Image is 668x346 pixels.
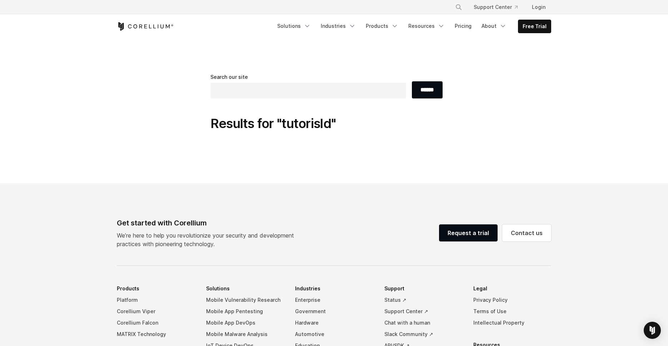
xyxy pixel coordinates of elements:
[447,1,551,14] div: Navigation Menu
[206,329,284,340] a: Mobile Malware Analysis
[362,20,403,32] a: Products
[452,1,465,14] button: Search
[450,20,476,32] a: Pricing
[468,1,523,14] a: Support Center
[210,74,248,80] span: Search our site
[439,224,498,241] a: Request a trial
[117,218,300,228] div: Get started with Corellium
[117,317,195,329] a: Corellium Falcon
[316,20,360,32] a: Industries
[206,294,284,306] a: Mobile Vulnerability Research
[384,294,462,306] a: Status ↗
[473,317,551,329] a: Intellectual Property
[117,329,195,340] a: MATRIX Technology
[206,306,284,317] a: Mobile App Pentesting
[518,20,551,33] a: Free Trial
[384,306,462,317] a: Support Center ↗
[117,22,174,31] a: Corellium Home
[384,317,462,329] a: Chat with a human
[404,20,449,32] a: Resources
[117,231,300,248] p: We’re here to help you revolutionize your security and development practices with pioneering tech...
[117,306,195,317] a: Corellium Viper
[210,116,458,132] h1: Results for "tutorisld"
[473,294,551,306] a: Privacy Policy
[384,329,462,340] a: Slack Community ↗
[644,322,661,339] div: Open Intercom Messenger
[117,294,195,306] a: Platform
[273,20,315,32] a: Solutions
[502,224,551,241] a: Contact us
[526,1,551,14] a: Login
[295,306,373,317] a: Government
[477,20,511,32] a: About
[473,306,551,317] a: Terms of Use
[206,317,284,329] a: Mobile App DevOps
[295,294,373,306] a: Enterprise
[295,329,373,340] a: Automotive
[295,317,373,329] a: Hardware
[273,20,551,33] div: Navigation Menu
